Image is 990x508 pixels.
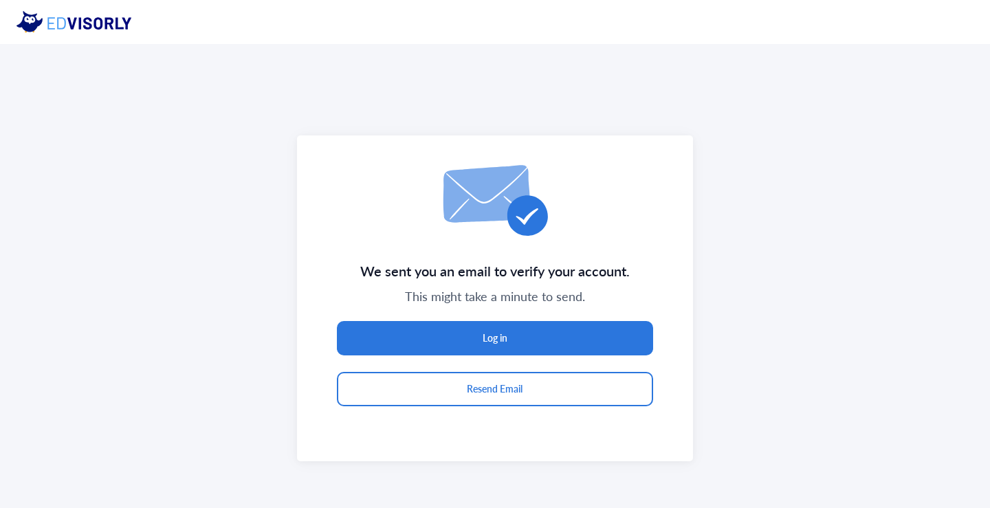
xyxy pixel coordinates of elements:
[337,372,654,406] button: Resend Email
[337,321,654,355] button: Log in
[16,11,143,33] img: eddy logo
[405,288,585,305] span: This might take a minute to send.
[442,164,549,236] img: email-icon
[360,259,630,283] span: We sent you an email to verify your account.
